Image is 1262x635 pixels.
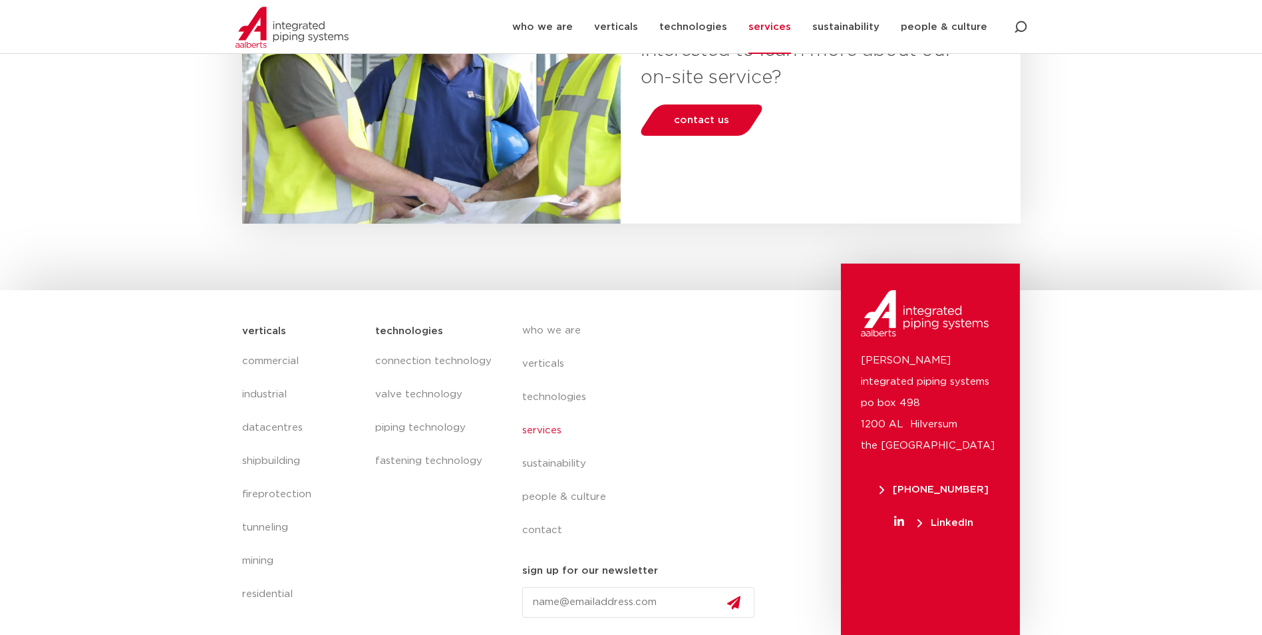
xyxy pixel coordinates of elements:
[242,511,363,544] a: tunneling
[522,414,766,447] a: services
[522,560,658,582] h5: sign up for our newsletter
[522,514,766,547] a: contact
[674,115,729,125] span: contact us
[242,411,363,445] a: datacentres
[375,321,443,342] h5: technologies
[861,485,1007,495] a: [PHONE_NUMBER]
[522,314,766,347] a: who we are
[242,578,363,611] a: residential
[522,381,766,414] a: technologies
[917,518,973,528] span: LinkedIn
[522,587,755,618] input: name@emailaddress.com
[242,445,363,478] a: shipbuilding
[522,447,766,481] a: sustainability
[242,478,363,511] a: fireprotection
[375,345,495,478] nav: Menu
[879,485,989,495] span: [PHONE_NUMBER]
[641,37,980,91] h3: interested to learn more about our on-site service?
[727,596,740,610] img: send.svg
[242,345,363,611] nav: Menu
[242,321,286,342] h5: verticals
[375,345,495,378] a: connection technology
[375,411,495,445] a: piping technology
[637,105,766,136] a: contact us
[522,314,766,547] nav: Menu
[375,378,495,411] a: valve technology
[522,347,766,381] a: verticals
[375,445,495,478] a: fastening technology
[522,481,766,514] a: people & culture
[242,378,363,411] a: industrial
[242,345,363,378] a: commercial
[861,350,1000,457] p: [PERSON_NAME] integrated piping systems po box 498 1200 AL Hilversum the [GEOGRAPHIC_DATA]
[242,544,363,578] a: mining
[861,518,1007,528] a: LinkedIn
